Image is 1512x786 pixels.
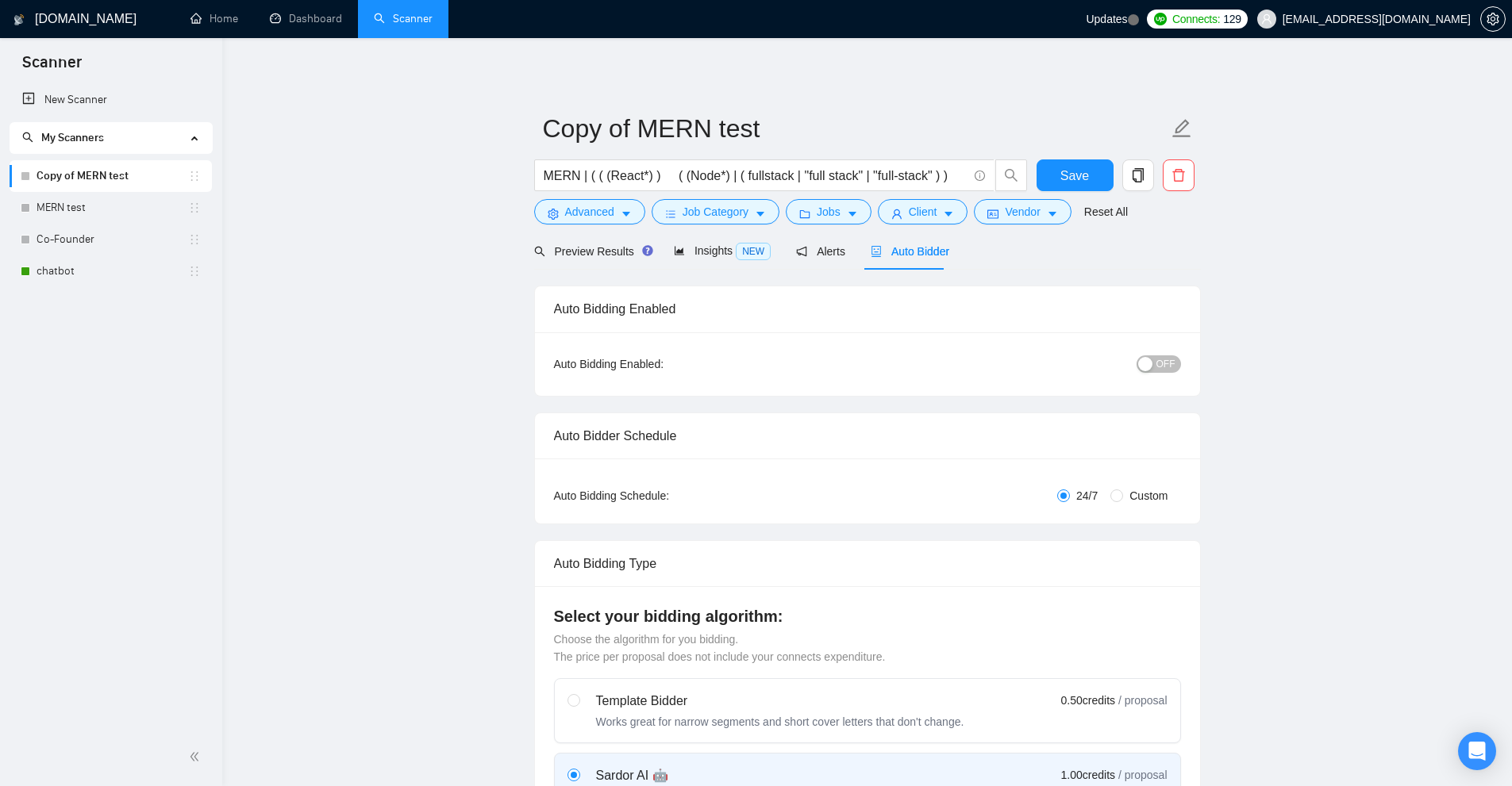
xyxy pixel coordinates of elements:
span: Auto Bidder [871,245,949,258]
a: setting [1480,13,1506,25]
span: folder [799,208,810,220]
span: search [534,246,545,257]
div: Tooltip anchor [641,243,655,258]
span: Custom [1123,487,1174,504]
a: New Scanner [22,84,199,116]
span: Advanced [565,203,614,220]
span: Connects: [1172,10,1220,28]
div: Auto Bidding Enabled: [554,355,763,373]
span: Jobs [817,203,841,220]
span: Updates [1086,13,1127,25]
div: Auto Bidding Type [554,541,1181,586]
li: Co-Founder [10,224,212,255]
span: caret-down [755,208,766,220]
button: settingAdvancedcaret-down [534,199,645,224]
span: 1.00 credits [1061,766,1115,784]
span: idcard [987,208,998,220]
div: Sardor AI 🤖 [596,766,844,785]
span: delete [1164,168,1194,182]
span: 24/7 [1070,487,1104,504]
span: Vendor [1005,203,1040,220]
span: robot [871,246,882,257]
div: Template Bidder [596,692,964,711]
a: searchScanner [374,12,433,25]
span: search [996,168,1026,182]
span: search [22,132,33,143]
a: MERN test [37,192,188,224]
li: Copy of MERN test [10,160,212,192]
span: Alerts [796,245,845,258]
img: logo [13,7,25,33]
span: / proposal [1118,767,1167,783]
span: 129 [1223,10,1241,28]
span: holder [188,170,201,182]
span: Choose the algorithm for you bidding. The price per proposal does not include your connects expen... [554,633,886,663]
button: setting [1480,6,1506,32]
a: Reset All [1084,203,1128,220]
button: barsJob Categorycaret-down [652,199,779,224]
a: homeHome [190,12,238,25]
input: Scanner name... [543,109,1168,148]
a: Co-Founder [37,224,188,255]
span: Client [909,203,937,220]
span: double-left [189,749,205,765]
div: Works great for narrow segments and short cover letters that don't change. [596,714,964,730]
button: folderJobscaret-down [786,199,871,224]
span: / proposal [1118,692,1167,708]
span: Preview Results [534,245,648,258]
span: caret-down [943,208,954,220]
li: MERN test [10,192,212,224]
button: userClientcaret-down [878,199,968,224]
a: Copy of MERN test [37,160,188,192]
span: setting [548,208,559,220]
h4: Select your bidding algorithm: [554,605,1181,627]
a: dashboardDashboard [270,12,342,25]
span: caret-down [847,208,858,220]
span: notification [796,246,807,257]
span: setting [1481,13,1505,25]
img: upwork-logo.png [1154,13,1167,25]
button: copy [1122,159,1154,191]
span: Job Category [683,203,748,220]
span: Scanner [10,51,94,84]
span: copy [1123,168,1153,182]
div: Auto Bidding Schedule: [554,487,763,504]
button: idcardVendorcaret-down [974,199,1071,224]
div: Auto Bidding Enabled [554,286,1181,332]
button: search [995,159,1027,191]
span: edit [1172,118,1192,139]
span: info-circle [975,171,985,181]
button: delete [1163,159,1195,191]
button: Save [1037,159,1114,191]
li: chatbot [10,255,212,287]
span: OFF [1156,355,1175,373]
span: caret-down [621,208,632,220]
span: My Scanners [22,131,104,144]
div: Open Intercom Messenger [1458,732,1496,770]
span: Save [1060,166,1089,186]
div: Auto Bidder Schedule [554,413,1181,458]
span: 0.50 credits [1061,692,1115,709]
span: area-chart [674,245,685,256]
input: Search Freelance Jobs... [544,166,968,186]
a: chatbot [37,255,188,287]
span: holder [188,201,201,214]
span: user [891,208,902,220]
span: NEW [736,243,771,260]
span: My Scanners [41,131,104,144]
span: holder [188,265,201,278]
li: New Scanner [10,84,212,116]
span: holder [188,233,201,246]
span: Insights [674,244,771,257]
span: bars [665,208,676,220]
span: caret-down [1047,208,1058,220]
span: user [1261,13,1272,25]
